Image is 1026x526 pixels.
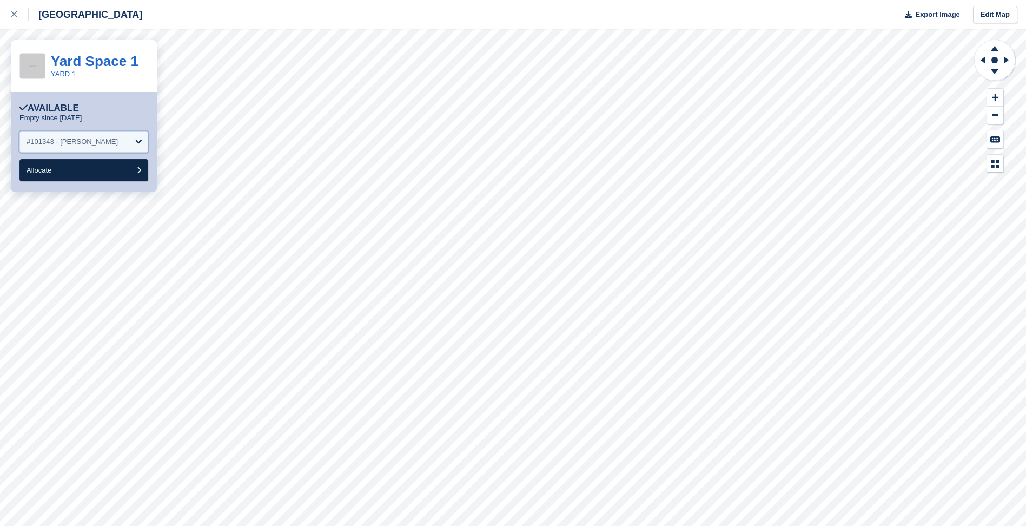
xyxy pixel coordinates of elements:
[987,107,1003,124] button: Zoom Out
[973,6,1017,24] a: Edit Map
[987,89,1003,107] button: Zoom In
[51,53,138,69] a: Yard Space 1
[27,136,118,147] div: #101343 - [PERSON_NAME]
[987,130,1003,148] button: Keyboard Shortcuts
[29,8,142,21] div: [GEOGRAPHIC_DATA]
[987,155,1003,173] button: Map Legend
[915,9,959,20] span: Export Image
[20,54,45,78] img: 256x256-placeholder-a091544baa16b46aadf0b611073c37e8ed6a367829ab441c3b0103e7cf8a5b1b.png
[898,6,960,24] button: Export Image
[19,114,82,122] p: Empty since [DATE]
[27,166,51,174] span: Allocate
[19,103,79,114] div: Available
[19,159,148,181] button: Allocate
[51,70,76,78] a: YARD 1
